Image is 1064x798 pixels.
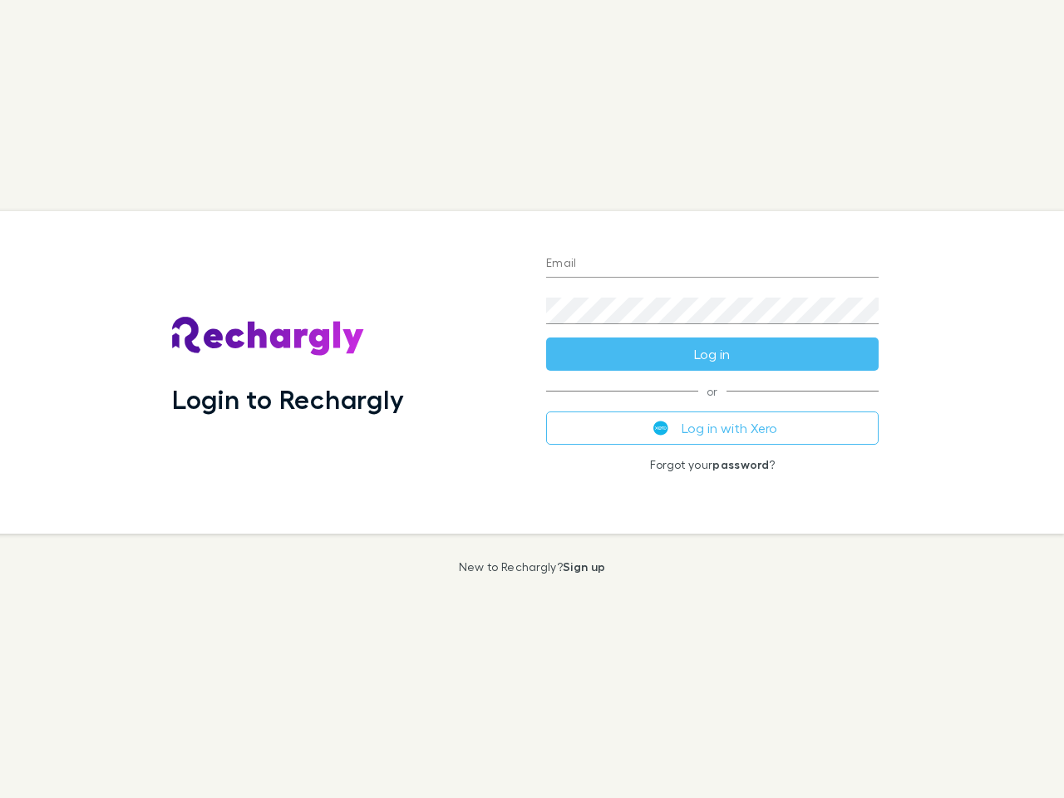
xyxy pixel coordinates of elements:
img: Rechargly's Logo [172,317,365,357]
button: Log in [546,337,879,371]
h1: Login to Rechargly [172,383,404,415]
a: password [712,457,769,471]
span: or [546,391,879,392]
img: Xero's logo [653,421,668,436]
a: Sign up [563,559,605,574]
button: Log in with Xero [546,411,879,445]
p: New to Rechargly? [459,560,606,574]
p: Forgot your ? [546,458,879,471]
